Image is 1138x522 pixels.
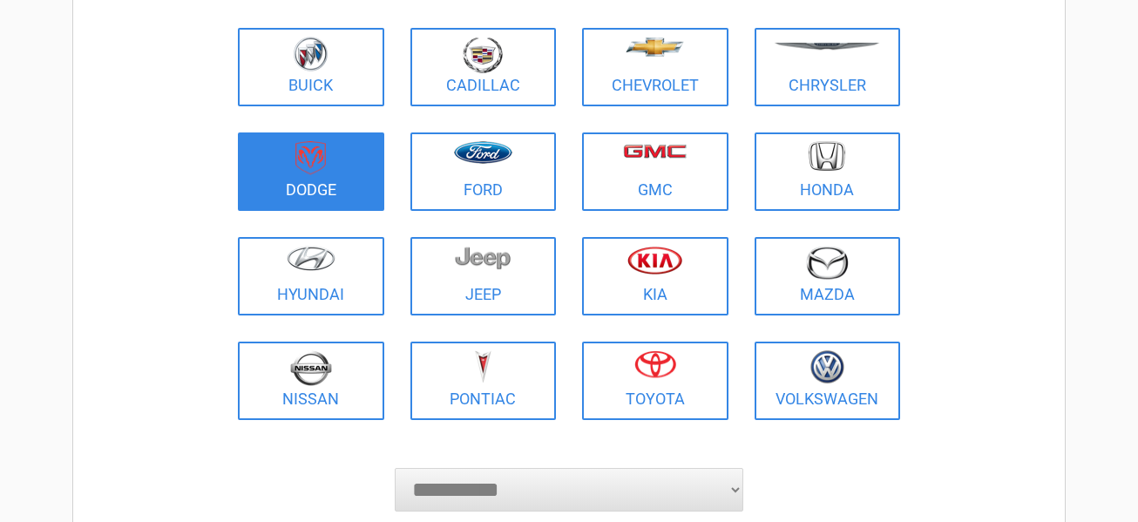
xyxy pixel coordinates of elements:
a: Cadillac [410,28,557,106]
img: toyota [634,350,676,378]
img: kia [627,246,682,275]
img: dodge [295,141,326,175]
a: Buick [238,28,384,106]
a: Mazda [755,237,901,315]
img: gmc [623,144,687,159]
img: pontiac [474,350,491,383]
a: Jeep [410,237,557,315]
a: Nissan [238,342,384,420]
img: ford [454,141,512,164]
img: mazda [805,246,849,280]
a: Pontiac [410,342,557,420]
img: cadillac [463,37,503,73]
img: nissan [290,350,332,386]
a: Dodge [238,132,384,211]
a: Hyundai [238,237,384,315]
a: Chrysler [755,28,901,106]
a: Chevrolet [582,28,728,106]
img: hyundai [287,246,335,271]
img: chrysler [774,43,880,51]
a: GMC [582,132,728,211]
img: honda [809,141,845,172]
img: buick [294,37,328,71]
img: jeep [455,246,511,270]
a: Kia [582,237,728,315]
a: Ford [410,132,557,211]
img: chevrolet [626,37,684,57]
a: Volkswagen [755,342,901,420]
a: Honda [755,132,901,211]
a: Toyota [582,342,728,420]
img: volkswagen [810,350,844,384]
